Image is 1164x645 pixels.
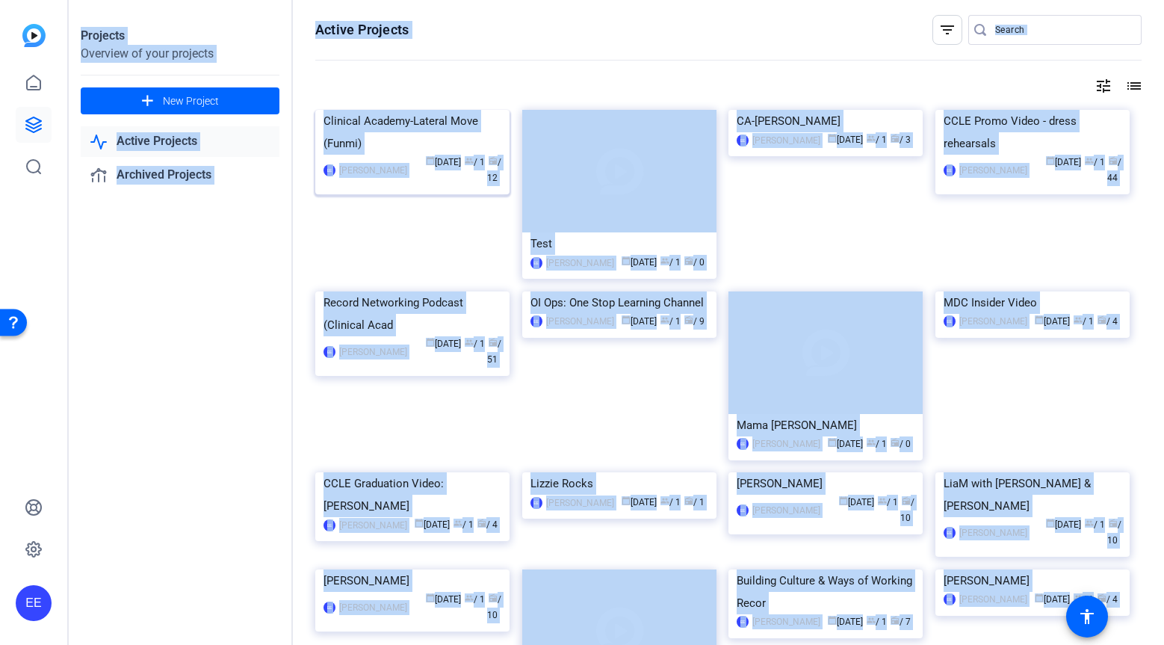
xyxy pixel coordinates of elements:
[415,519,424,528] span: calendar_today
[546,496,614,510] div: [PERSON_NAME]
[1046,519,1081,530] span: [DATE]
[828,617,863,627] span: [DATE]
[891,134,900,143] span: radio
[684,257,705,268] span: / 0
[684,496,693,505] span: radio
[22,24,46,47] img: blue-gradient.svg
[684,256,693,265] span: radio
[891,616,900,625] span: radio
[163,93,219,109] span: New Project
[1107,519,1121,546] span: / 10
[426,156,435,165] span: calendar_today
[752,503,820,518] div: [PERSON_NAME]
[477,519,498,530] span: / 4
[323,519,335,531] div: EE
[737,616,749,628] div: EE
[622,256,631,265] span: calendar_today
[959,163,1027,178] div: [PERSON_NAME]
[891,135,911,145] span: / 3
[867,135,887,145] span: / 1
[944,593,956,605] div: EE
[453,519,474,530] span: / 1
[660,316,681,327] span: / 1
[828,135,863,145] span: [DATE]
[1085,156,1094,165] span: group
[487,339,501,365] span: / 51
[684,315,693,324] span: radio
[944,570,1121,592] div: [PERSON_NAME]
[684,497,705,507] span: / 1
[839,497,874,507] span: [DATE]
[828,438,837,447] span: calendar_today
[81,87,279,114] button: New Project
[530,472,708,495] div: Lizzie Rocks
[737,414,914,436] div: Mama [PERSON_NAME]
[81,45,279,63] div: Overview of your projects
[487,157,501,183] span: / 12
[1074,316,1094,327] span: / 1
[1107,157,1121,183] span: / 44
[737,135,749,146] div: EE
[1035,315,1044,324] span: calendar_today
[426,339,461,349] span: [DATE]
[995,21,1130,39] input: Search
[1098,315,1106,324] span: radio
[546,314,614,329] div: [PERSON_NAME]
[828,439,863,449] span: [DATE]
[339,345,407,359] div: [PERSON_NAME]
[323,346,335,358] div: EE
[426,157,461,167] span: [DATE]
[959,525,1027,540] div: [PERSON_NAME]
[867,616,876,625] span: group
[944,110,1121,155] div: CCLE Promo Video - dress rehearsals
[1098,593,1106,602] span: radio
[878,496,887,505] span: group
[891,617,911,627] span: / 7
[867,438,876,447] span: group
[1098,594,1118,605] span: / 4
[891,439,911,449] span: / 0
[323,602,335,614] div: EE
[323,472,501,517] div: CCLE Graduation Video: [PERSON_NAME]
[660,496,669,505] span: group
[489,156,498,165] span: radio
[867,617,887,627] span: / 1
[1035,594,1070,605] span: [DATE]
[1098,316,1118,327] span: / 4
[944,164,956,176] div: EE
[453,519,462,528] span: group
[1124,77,1142,95] mat-icon: list
[465,157,485,167] span: / 1
[1074,593,1083,602] span: group
[487,594,501,620] span: / 10
[828,616,837,625] span: calendar_today
[622,496,631,505] span: calendar_today
[938,21,956,39] mat-icon: filter_list
[530,291,708,314] div: OI Ops: One Stop Learning Channel
[867,134,876,143] span: group
[900,497,914,523] span: / 10
[752,436,820,451] div: [PERSON_NAME]
[660,315,669,324] span: group
[530,315,542,327] div: EE
[622,316,657,327] span: [DATE]
[1074,315,1083,324] span: group
[902,496,911,505] span: radio
[426,594,461,605] span: [DATE]
[944,472,1121,517] div: LiaM with [PERSON_NAME] & [PERSON_NAME]
[81,126,279,157] a: Active Projects
[323,291,501,336] div: Record Networking Podcast (Clinical Acad
[944,315,956,327] div: EE
[1085,519,1105,530] span: / 1
[1046,156,1055,165] span: calendar_today
[959,592,1027,607] div: [PERSON_NAME]
[828,134,837,143] span: calendar_today
[1074,594,1094,605] span: / 1
[660,256,669,265] span: group
[1109,519,1118,528] span: radio
[737,438,749,450] div: EE
[477,519,486,528] span: radio
[891,438,900,447] span: radio
[1085,519,1094,528] span: group
[138,92,157,111] mat-icon: add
